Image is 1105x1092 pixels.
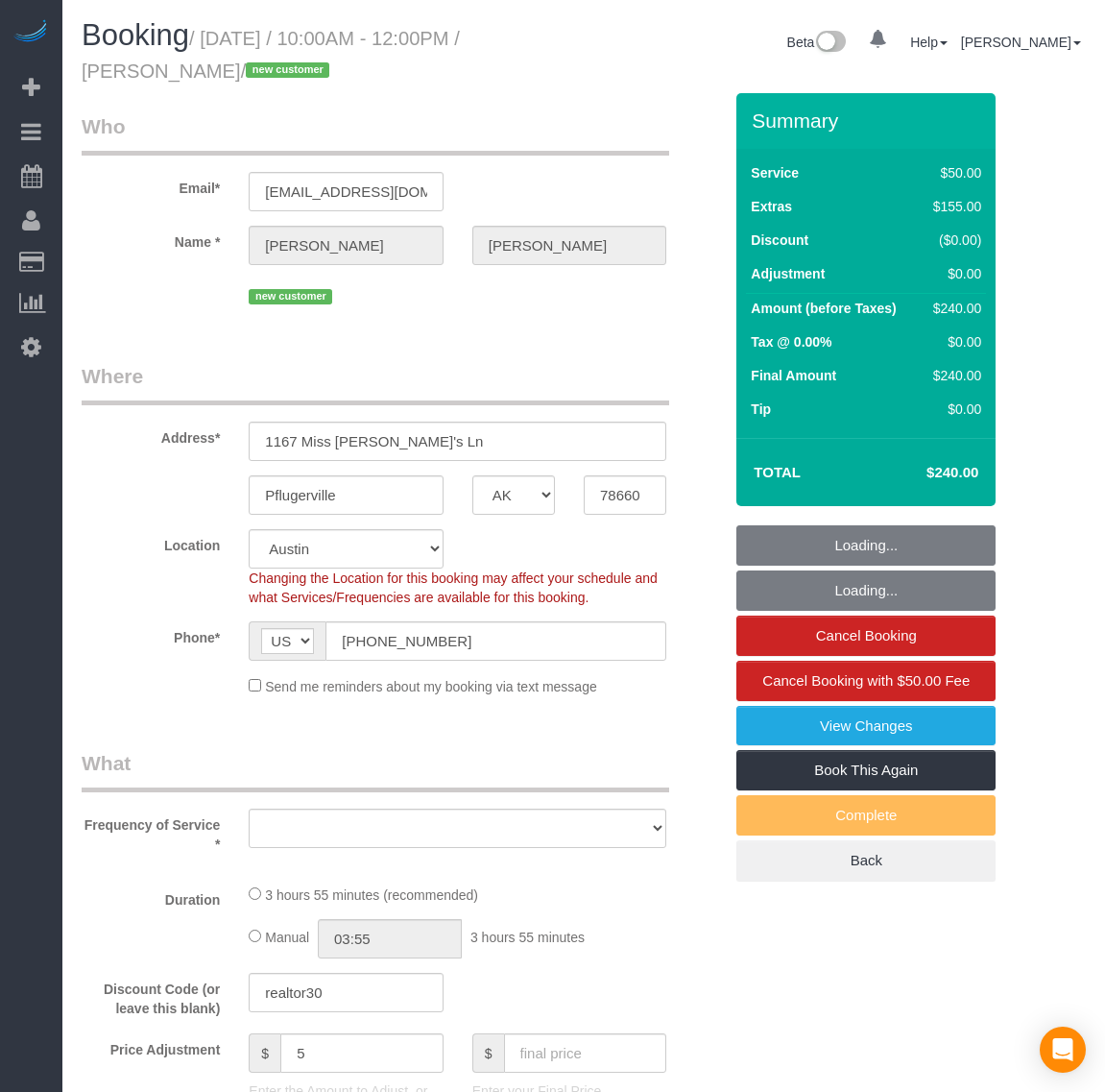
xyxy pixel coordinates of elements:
input: final price [504,1033,667,1073]
a: Book This Again [736,750,996,790]
div: $155.00 [925,197,981,216]
span: Send me reminders about my booking via text message [265,679,597,694]
label: Service [751,163,799,182]
input: First Name* [249,226,443,265]
img: New interface [814,31,846,56]
span: 3 hours 55 minutes [470,930,585,945]
div: $50.00 [925,163,981,182]
a: Back [736,840,996,881]
span: Cancel Booking with $50.00 Fee [762,672,970,689]
label: Extras [751,197,792,216]
span: new customer [246,62,329,78]
span: Booking [82,18,189,52]
a: [PERSON_NAME] [961,35,1081,50]
div: $240.00 [925,299,981,318]
span: $ [249,1033,280,1073]
label: Tip [751,400,771,419]
span: Manual [265,930,309,945]
label: Discount Code (or leave this blank) [67,973,234,1018]
span: / [241,61,336,82]
label: Price Adjustment [67,1033,234,1059]
span: $ [472,1033,504,1073]
label: Adjustment [751,264,825,283]
label: Address* [67,422,234,448]
label: Final Amount [751,366,836,385]
label: Phone* [67,621,234,647]
input: City* [249,475,443,515]
input: Email* [249,172,443,211]
div: $0.00 [925,332,981,352]
a: Help [910,35,948,50]
span: Changing the Location for this booking may affect your schedule and what Services/Frequencies are... [249,570,657,605]
div: ($0.00) [925,231,981,250]
img: Automaid Logo [12,19,50,46]
label: Tax @ 0.00% [751,332,831,352]
input: Zip Code* [584,475,666,515]
legend: Who [82,112,669,156]
label: Name * [67,226,234,252]
label: Amount (before Taxes) [751,299,896,318]
a: Cancel Booking [736,616,996,656]
label: Discount [751,231,808,250]
small: / [DATE] / 10:00AM - 12:00PM / [PERSON_NAME] [82,28,460,82]
input: Last Name* [472,226,666,265]
h4: $240.00 [869,465,978,481]
a: Beta [787,35,847,50]
label: Location [67,529,234,555]
legend: What [82,749,669,792]
label: Email* [67,172,234,198]
h3: Summary [752,109,986,132]
div: $0.00 [925,400,981,419]
div: $240.00 [925,366,981,385]
span: new customer [249,289,332,304]
div: Open Intercom Messenger [1040,1027,1086,1073]
a: View Changes [736,706,996,746]
a: Cancel Booking with $50.00 Fee [736,661,996,701]
legend: Where [82,362,669,405]
strong: Total [754,464,801,480]
label: Frequency of Service * [67,809,234,854]
input: Phone* [325,621,666,661]
label: Duration [67,884,234,910]
div: $0.00 [925,264,981,283]
span: 3 hours 55 minutes (recommended) [265,887,478,903]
